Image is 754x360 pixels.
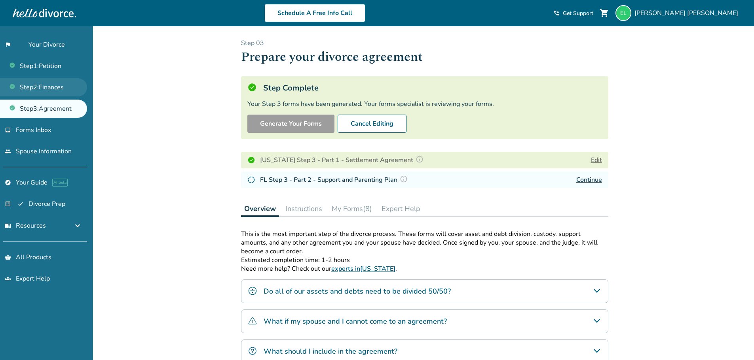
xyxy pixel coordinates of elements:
[264,286,451,296] h4: Do all of our assets and debts need to be divided 50/50?
[52,179,68,187] span: AI beta
[634,9,741,17] span: [PERSON_NAME] [PERSON_NAME]
[5,201,24,207] span: list_alt_check
[248,346,257,356] img: What should I include in the agreement?
[600,8,609,18] span: shopping_cart
[615,5,631,21] img: lizlinares00@gmail.com
[329,201,375,217] button: My Forms(8)
[247,176,255,184] img: In Progress
[5,179,11,186] span: explore
[5,222,11,229] span: menu_book
[553,10,560,16] span: phone_in_talk
[16,126,51,134] span: Forms Inbox
[5,127,11,133] span: inbox
[5,148,11,155] span: people
[5,275,11,282] span: groups
[247,156,255,164] img: Completed
[263,83,319,93] h5: Step Complete
[563,9,593,17] span: Get Support
[591,155,602,165] button: Edit
[338,115,406,133] button: Cancel Editing
[264,316,447,326] h4: What if my spouse and I cannot come to an agreement?
[241,230,608,256] p: This is the most important step of the divorce process. These forms will cover asset and debt div...
[241,201,279,217] button: Overview
[5,221,46,230] span: Resources
[416,155,424,163] img: Question Mark
[241,47,608,67] h1: Prepare your divorce agreement
[248,316,257,326] img: What if my spouse and I cannot come to an agreement?
[241,279,608,303] div: Do all of our assets and debts need to be divided 50/50?
[248,286,257,296] img: Do all of our assets and debts need to be divided 50/50?
[241,39,608,47] p: Step 0 3
[5,254,11,260] span: shopping_basket
[5,41,24,48] span: flag_2
[241,264,608,273] p: Need more help? Check out our .
[331,264,395,273] a: experts in[US_STATE]
[576,175,602,184] a: Continue
[247,100,602,108] div: Your Step 3 forms have been generated. Your forms specialist is reviewing your forms.
[714,322,754,360] iframe: Chat Widget
[553,9,593,17] a: phone_in_talkGet Support
[378,201,424,217] button: Expert Help
[282,201,325,217] button: Instructions
[241,309,608,333] div: What if my spouse and I cannot come to an agreement?
[264,4,365,22] a: Schedule A Free Info Call
[260,175,410,185] h4: FL Step 3 - Part 2 - Support and Parenting Plan
[264,346,397,356] h4: What should I include in the agreement?
[247,115,334,133] button: Generate Your Forms
[241,256,608,264] p: Estimated completion time: 1-2 hours
[73,221,82,230] span: expand_more
[260,155,426,165] h4: [US_STATE] Step 3 - Part 1 - Settlement Agreement
[400,175,408,183] img: Question Mark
